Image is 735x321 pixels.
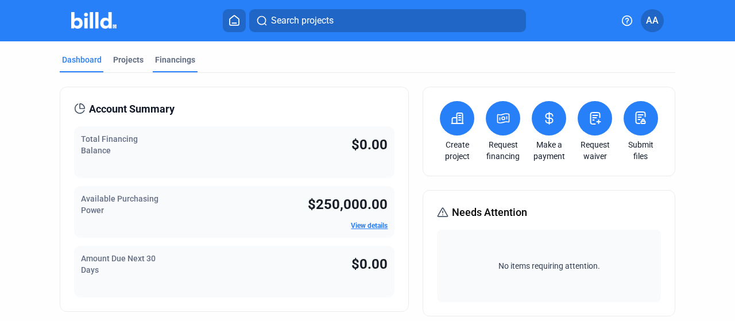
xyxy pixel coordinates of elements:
[529,139,569,162] a: Make a payment
[351,137,388,153] span: $0.00
[271,14,334,28] span: Search projects
[81,254,156,274] span: Amount Due Next 30 Days
[483,139,523,162] a: Request financing
[646,14,659,28] span: AA
[308,196,388,212] span: $250,000.00
[442,260,656,272] span: No items requiring attention.
[62,54,102,65] div: Dashboard
[155,54,195,65] div: Financings
[351,256,388,272] span: $0.00
[249,9,526,32] button: Search projects
[641,9,664,32] button: AA
[113,54,144,65] div: Projects
[351,222,388,230] a: View details
[89,101,175,117] span: Account Summary
[71,12,117,29] img: Billd Company Logo
[81,194,158,215] span: Available Purchasing Power
[437,139,477,162] a: Create project
[452,204,527,221] span: Needs Attention
[575,139,615,162] a: Request waiver
[621,139,661,162] a: Submit files
[81,134,138,155] span: Total Financing Balance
